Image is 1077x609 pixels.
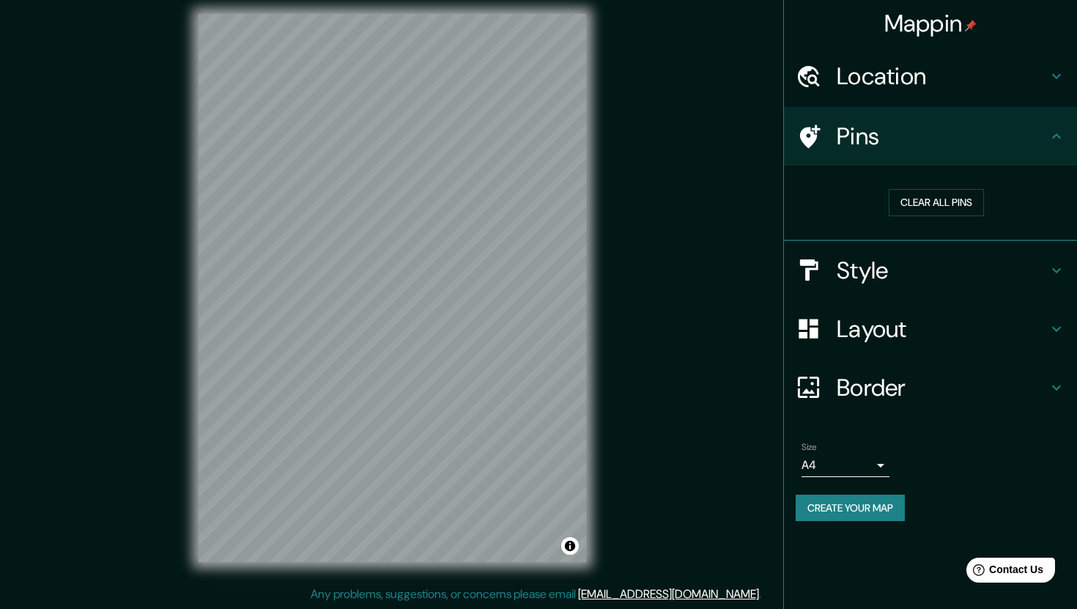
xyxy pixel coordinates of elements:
[784,241,1077,300] div: Style
[889,189,984,216] button: Clear all pins
[199,14,586,562] canvas: Map
[802,454,889,477] div: A4
[784,358,1077,417] div: Border
[578,586,759,602] a: [EMAIL_ADDRESS][DOMAIN_NAME]
[784,107,1077,166] div: Pins
[802,440,817,453] label: Size
[837,373,1048,402] h4: Border
[784,300,1077,358] div: Layout
[763,586,766,603] div: .
[784,47,1077,106] div: Location
[311,586,761,603] p: Any problems, suggestions, or concerns please email .
[561,537,579,555] button: Toggle attribution
[796,495,905,522] button: Create your map
[761,586,763,603] div: .
[837,122,1048,151] h4: Pins
[837,62,1048,91] h4: Location
[837,314,1048,344] h4: Layout
[884,9,977,38] h4: Mappin
[947,552,1061,593] iframe: Help widget launcher
[837,256,1048,285] h4: Style
[965,20,977,32] img: pin-icon.png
